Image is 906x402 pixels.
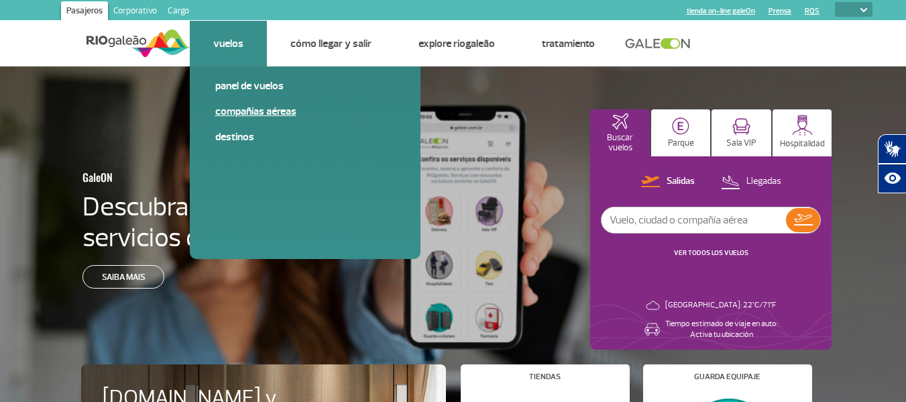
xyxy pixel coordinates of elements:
[878,134,906,193] div: Plugin de acessibilidade da Hand Talk.
[769,7,791,15] a: Prensa
[215,130,395,144] a: Destinos
[878,164,906,193] button: Abrir recursos assistivos.
[668,138,694,148] p: Parque
[746,175,781,188] p: Llegadas
[805,7,819,15] a: RQS
[162,1,194,23] a: Cargo
[82,265,164,289] a: Saiba mais
[651,109,711,156] button: Parque
[712,109,771,156] button: Sala VIP
[82,191,372,253] h4: Descubra la plataforma de servicios de RIOgaleão
[597,133,643,153] p: Buscar vuelos
[61,1,108,23] a: Pasajeros
[694,373,760,381] h4: Guarda equipaje
[665,319,778,340] p: Tiempo estimado de viaje en auto: Activa tu ubicación
[717,173,785,191] button: Llegadas
[773,109,832,156] button: Hospitalidad
[590,109,650,156] button: Buscar vuelos
[792,115,813,136] img: hospitality.svg
[878,134,906,164] button: Abrir tradutor de língua de sinais.
[670,248,752,258] button: VER TODOS LOS VUELOS
[215,104,395,119] a: Compañías aéreas
[637,173,699,191] button: Salidas
[674,248,748,257] a: VER TODOS LOS VUELOS
[672,117,689,135] img: carParkingHome.svg
[665,300,776,311] p: [GEOGRAPHIC_DATA]: 22°C/71°F
[732,118,750,135] img: vipRoom.svg
[215,79,395,93] a: Panel de vuelos
[687,7,755,15] a: tienda on-line galeOn
[108,1,162,23] a: Corporativo
[290,37,372,50] a: Cómo llegar y salir
[726,138,756,148] p: Sala VIP
[418,37,495,50] a: Explore RIOgaleão
[213,37,243,50] a: Vuelos
[667,175,695,188] p: Salidas
[780,139,825,149] p: Hospitalidad
[602,207,786,233] input: Vuelo, ciudad o compañía aérea
[82,163,306,191] h3: GaleON
[529,373,561,381] h4: Tiendas
[612,113,628,130] img: airplaneHomeActive.svg
[542,37,595,50] a: Tratamiento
